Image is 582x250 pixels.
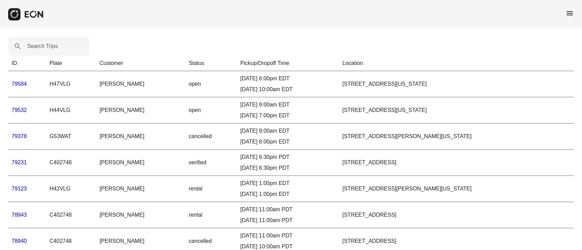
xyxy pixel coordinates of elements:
td: H42VLG [46,176,96,202]
a: 79584 [12,81,27,87]
a: 79532 [12,107,27,113]
td: H44VLG [46,97,96,123]
div: [DATE] 6:30pm PDT [240,164,335,172]
div: [DATE] 1:00pm EDT [240,179,335,187]
th: Location [339,56,574,71]
td: rental [185,202,237,228]
td: [STREET_ADDRESS] [339,150,574,176]
a: 79231 [12,160,27,165]
span: menu [566,9,574,17]
th: Plate [46,56,96,71]
td: [STREET_ADDRESS][PERSON_NAME][US_STATE] [339,176,574,202]
td: [PERSON_NAME] [96,202,185,228]
a: 78943 [12,212,27,218]
div: [DATE] 11:00am PDT [240,232,335,240]
td: open [185,97,237,123]
div: [DATE] 6:00pm EDT [240,74,335,83]
td: [PERSON_NAME] [96,150,185,176]
td: [STREET_ADDRESS][US_STATE] [339,71,574,97]
td: C402748 [46,150,96,176]
th: Status [185,56,237,71]
th: ID [8,56,46,71]
td: [PERSON_NAME] [96,71,185,97]
div: [DATE] 11:00am PDT [240,205,335,214]
div: [DATE] 9:00am EDT [240,127,335,135]
td: [PERSON_NAME] [96,123,185,150]
td: cancelled [185,123,237,150]
label: Search Trips [27,42,58,50]
a: 78940 [12,238,27,244]
div: [DATE] 9:00am EDT [240,101,335,109]
td: [STREET_ADDRESS][PERSON_NAME][US_STATE] [339,123,574,150]
div: [DATE] 11:00am PDT [240,216,335,224]
th: Pickup/Dropoff Time [237,56,339,71]
td: C402748 [46,202,96,228]
div: [DATE] 8:00pm EDT [240,138,335,146]
td: verified [185,150,237,176]
td: open [185,71,237,97]
td: rental [185,176,237,202]
a: 79378 [12,133,27,139]
td: [PERSON_NAME] [96,97,185,123]
div: [DATE] 1:00pm EDT [240,190,335,198]
th: Customer [96,56,185,71]
td: H47VLG [46,71,96,97]
td: G53WAT [46,123,96,150]
div: [DATE] 7:00pm EDT [240,112,335,120]
td: [STREET_ADDRESS][US_STATE] [339,97,574,123]
td: [PERSON_NAME] [96,176,185,202]
a: 79123 [12,186,27,191]
div: [DATE] 6:30pm PDT [240,153,335,161]
td: [STREET_ADDRESS] [339,202,574,228]
div: [DATE] 10:00am EDT [240,85,335,94]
